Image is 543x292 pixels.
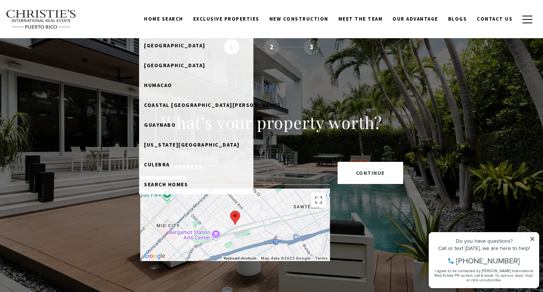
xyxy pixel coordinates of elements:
span: [GEOGRAPHIC_DATA] [144,62,205,69]
span: [GEOGRAPHIC_DATA] [144,42,205,49]
span: I agree to be contacted by [PERSON_NAME] International Real Estate PR via text, call & email. To ... [10,47,109,61]
a: Meet the Team [333,12,388,26]
img: Google [142,251,167,261]
a: Blogs [443,12,472,26]
a: Terms - open in a new tab [315,256,328,260]
div: Call or text [DATE], we are here to help! [8,24,110,30]
a: Culebra [139,155,253,174]
a: Guaynabo [139,115,253,135]
a: [GEOGRAPHIC_DATA] [139,35,253,55]
span: Contact Us [477,16,513,22]
a: Exclusive Properties [188,12,264,26]
span: Exclusive Properties [193,16,259,22]
button: continue [338,162,403,184]
a: Humacao [139,75,253,95]
span: Blogs [448,16,467,22]
span: Our Advantage [392,16,438,22]
span: Map data ©2025 Google [261,256,311,260]
a: Home Search [139,12,188,26]
span: [US_STATE][GEOGRAPHIC_DATA] [144,141,240,148]
span: [PHONE_NUMBER] [31,36,95,44]
li: 3 [304,39,319,55]
button: Toggle fullscreen view [311,192,326,208]
img: Christie's International Real Estate text transparent background [6,10,77,29]
span: Search Homes [144,181,188,188]
a: [GEOGRAPHIC_DATA] [139,55,253,75]
h2: What’s your property worth? [24,112,519,133]
a: Coastal [GEOGRAPHIC_DATA][PERSON_NAME] [139,95,253,115]
button: Keyboard shortcuts [224,256,256,261]
li: 2 [264,39,279,55]
span: New Construction [269,16,328,22]
a: New Construction [264,12,333,26]
a: [US_STATE][GEOGRAPHIC_DATA] [139,135,253,155]
button: button [517,8,537,31]
span: Culebra [144,161,170,168]
span: Guaynabo [144,121,176,128]
div: Do you have questions? [8,17,110,23]
a: Our Advantage [388,12,443,26]
a: Open this area in Google Maps (opens a new window) [142,251,167,261]
a: Search Homes [139,174,253,194]
span: Humacao [144,82,172,89]
span: Coastal [GEOGRAPHIC_DATA][PERSON_NAME] [144,102,280,108]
